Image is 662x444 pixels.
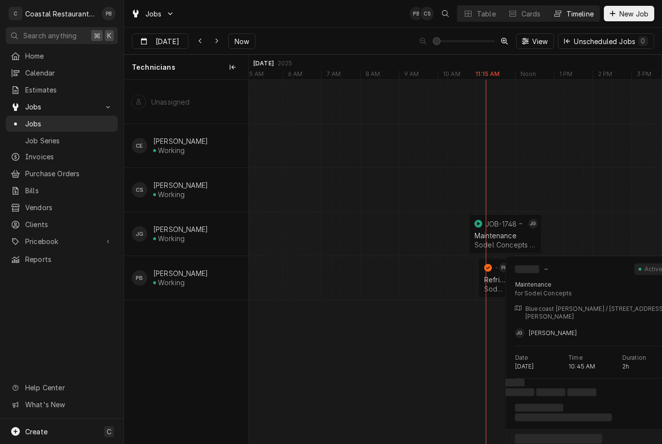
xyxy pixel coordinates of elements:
div: Timeline [567,9,594,19]
div: 7 AM [321,70,346,81]
span: Pricebook [25,236,98,246]
span: Bills [25,185,113,196]
div: Sodel Concepts | [PERSON_NAME][GEOGRAPHIC_DATA], 19930 [474,241,536,249]
div: normal [249,80,662,444]
span: Now [233,36,251,46]
span: View [530,36,550,46]
a: Estimates [6,82,118,98]
span: Clients [25,219,113,230]
span: Create [25,428,47,436]
a: Invoices [6,149,118,165]
a: Job Series [6,133,118,149]
div: C [9,7,22,20]
p: Duration [622,354,646,362]
a: Go to Pricebook [6,233,118,249]
label: 11:15 AM [475,70,500,78]
div: Cards [521,9,541,19]
span: Calendar [25,68,113,78]
div: James Gatton's Avatar [528,219,538,229]
div: JG [515,328,525,338]
a: Go to Jobs [6,99,118,115]
span: Invoices [25,152,113,162]
div: 8 AM [360,70,385,81]
div: Working [158,146,185,154]
div: 2 PM [593,70,617,81]
a: Purchase Orders [6,166,118,182]
button: Search anything⌘K [6,27,118,44]
div: 6 AM [283,70,308,81]
div: Phill Blush's Avatar [410,7,423,20]
a: Home [6,48,118,64]
span: What's New [25,399,112,410]
span: Jobs [25,119,113,129]
div: Working [158,234,185,243]
div: 3 PM [631,70,657,81]
div: [PERSON_NAME] [153,269,208,277]
span: Jobs [25,102,98,112]
span: ‌ [567,388,597,396]
div: Noon [515,70,541,81]
div: Technicians column. SPACE for context menu [124,55,248,80]
p: Time [568,354,583,362]
div: Phill Blush's Avatar [102,7,115,20]
button: New Job [604,6,654,21]
div: PB [132,270,147,286]
span: Home [25,51,113,61]
div: Phill Blush's Avatar [132,270,147,286]
span: ⌘ [94,31,100,41]
a: Go to What's New [6,397,118,413]
span: ‌ [515,404,564,412]
div: Phill Blush's Avatar [499,263,509,273]
span: Search anything [23,31,77,41]
div: PB [499,263,509,273]
span: Reports [25,254,113,264]
a: Go to Jobs [127,6,178,22]
span: ‌ [515,413,612,421]
span: ‌ [505,388,535,396]
div: [PERSON_NAME] [153,181,208,189]
span: ‌ [515,434,602,444]
div: CE [132,138,147,153]
button: Now [228,33,255,49]
span: [PERSON_NAME] [529,329,577,337]
div: Unscheduled Jobs [574,36,648,46]
div: [PERSON_NAME] [153,225,208,233]
div: JG [132,226,147,242]
div: 10 AM [438,70,465,81]
span: K [107,31,111,41]
div: Sodel Concepts | [GEOGRAPHIC_DATA], 19971 [484,285,507,293]
div: James Gatton's Avatar [132,226,147,242]
div: 2025 [278,60,293,67]
button: View [516,33,554,49]
div: PB [102,7,115,20]
a: Calendar [6,65,118,81]
div: CS [420,7,434,20]
div: CS [132,182,147,198]
span: Job Series [25,136,113,146]
div: Maintenance [474,231,536,240]
p: 2h [622,363,629,370]
div: Unassigned [151,98,190,106]
div: Coastal Restaurant Repair [25,9,96,19]
div: [PERSON_NAME] [153,137,208,145]
a: Reports [6,251,118,267]
div: 1 PM [554,70,578,81]
div: Chris Sockriter's Avatar [420,7,434,20]
span: C [107,427,111,437]
span: Estimates [25,85,113,95]
span: ‌ [515,265,539,273]
span: Jobs [145,9,162,19]
div: Carlos Espin's Avatar [132,138,147,153]
button: Open search [438,6,453,21]
span: ‌ [536,388,566,396]
button: [DATE] [132,33,189,49]
a: Bills [6,183,118,199]
div: Table [477,9,496,19]
div: Maintenance [515,281,552,289]
a: Clients [6,216,118,232]
span: Technicians [132,62,175,72]
span: New Job [617,9,650,19]
div: Chris Sockriter's Avatar [132,182,147,198]
a: Go to Help Center [6,380,118,396]
p: Date [515,354,529,362]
